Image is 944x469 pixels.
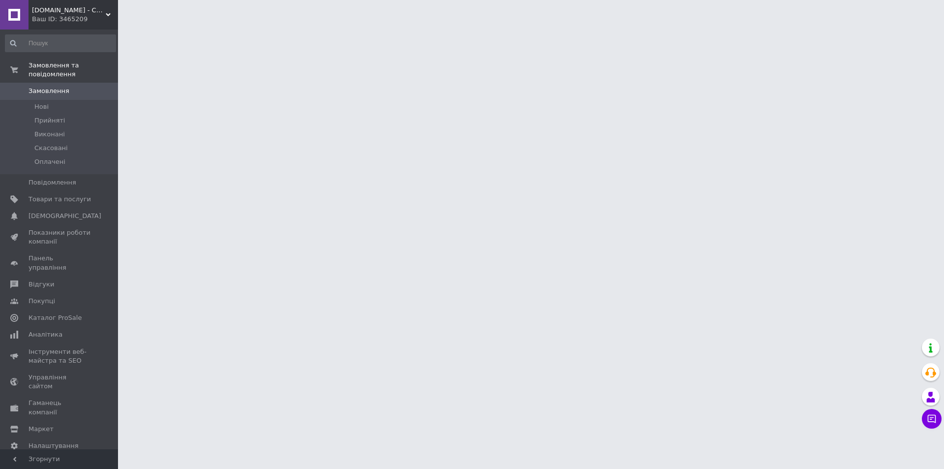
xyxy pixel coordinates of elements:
[29,399,91,416] span: Гаманець компанії
[29,280,54,289] span: Відгуки
[29,373,91,391] span: Управління сайтом
[29,61,118,79] span: Замовлення та повідомлення
[29,313,82,322] span: Каталог ProSale
[29,330,62,339] span: Аналітика
[29,347,91,365] span: Інструменти веб-майстра та SEO
[32,6,106,15] span: superbody.in.ua - Спортивне харчування та аксесуари для спортсменів і не тільки!
[32,15,118,24] div: Ваш ID: 3465209
[29,195,91,204] span: Товари та послуги
[29,425,54,434] span: Маркет
[29,228,91,246] span: Показники роботи компанії
[29,441,79,450] span: Налаштування
[34,130,65,139] span: Виконані
[34,102,49,111] span: Нові
[29,254,91,272] span: Панель управління
[5,34,116,52] input: Пошук
[29,87,69,95] span: Замовлення
[922,409,942,429] button: Чат з покупцем
[34,157,65,166] span: Оплачені
[29,178,76,187] span: Повідомлення
[34,116,65,125] span: Прийняті
[34,144,68,153] span: Скасовані
[29,297,55,306] span: Покупці
[29,212,101,220] span: [DEMOGRAPHIC_DATA]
